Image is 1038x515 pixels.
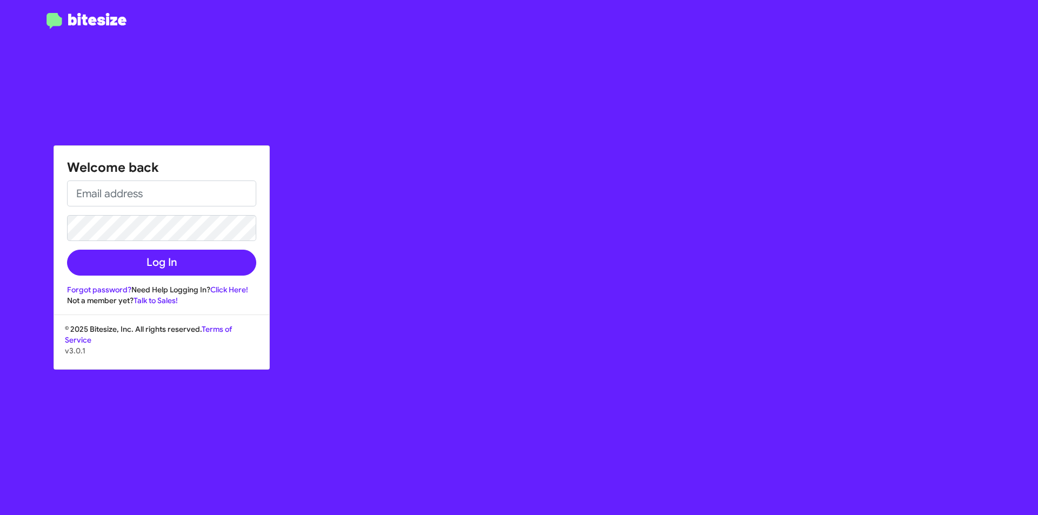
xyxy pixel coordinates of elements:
h1: Welcome back [67,159,256,176]
input: Email address [67,180,256,206]
div: Need Help Logging In? [67,284,256,295]
p: v3.0.1 [65,345,258,356]
div: © 2025 Bitesize, Inc. All rights reserved. [54,324,269,369]
a: Click Here! [210,285,248,295]
a: Forgot password? [67,285,131,295]
a: Talk to Sales! [134,296,178,305]
button: Log In [67,250,256,276]
div: Not a member yet? [67,295,256,306]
